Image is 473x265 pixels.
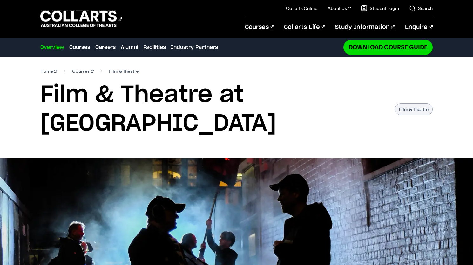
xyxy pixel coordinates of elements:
a: Overview [40,44,64,51]
a: Home [40,67,57,76]
a: Study Information [335,17,395,38]
a: Courses [245,17,274,38]
span: Film & Theatre [109,67,139,76]
a: Collarts Online [286,5,317,11]
a: About Us [328,5,351,11]
a: Alumni [121,44,138,51]
a: Courses [72,67,94,76]
a: Courses [69,44,90,51]
a: Industry Partners [171,44,218,51]
a: Student Login [361,5,399,11]
a: Download Course Guide [343,40,433,55]
p: Film & Theatre [395,103,433,115]
a: Facilities [143,44,166,51]
a: Search [409,5,433,11]
div: Go to homepage [40,10,122,28]
a: Careers [95,44,116,51]
a: Collarts Life [284,17,325,38]
a: Enquire [405,17,433,38]
h1: Film & Theatre at [GEOGRAPHIC_DATA] [40,81,389,138]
